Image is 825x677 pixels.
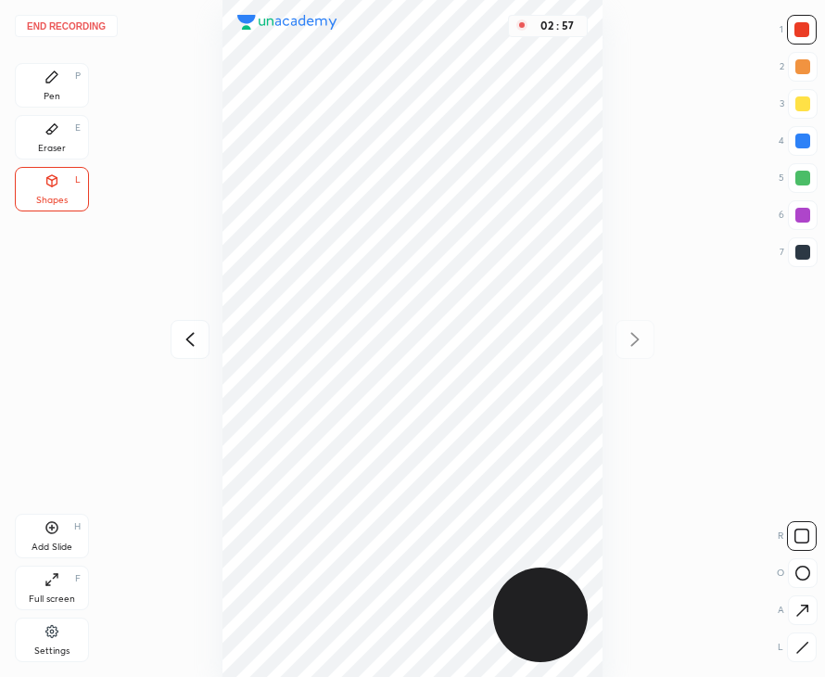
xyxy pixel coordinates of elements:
div: P [75,71,81,81]
div: 4 [779,126,818,156]
div: Add Slide [32,543,72,552]
div: L [778,632,817,662]
div: H [74,522,81,531]
div: L [75,175,81,185]
div: 5 [779,163,818,193]
div: Eraser [38,144,66,153]
div: 3 [780,89,818,119]
div: O [777,558,818,588]
div: Pen [44,92,60,101]
div: R [778,521,817,551]
div: Full screen [29,594,75,604]
div: A [778,595,818,625]
div: Settings [34,646,70,656]
div: 1 [780,15,817,45]
img: logo.38c385cc.svg [237,15,337,30]
button: End recording [15,15,118,37]
div: 2 [780,52,818,82]
div: 02 : 57 [535,19,579,32]
div: Shapes [36,196,68,205]
div: 7 [780,237,818,267]
div: 6 [779,200,818,230]
div: E [75,123,81,133]
div: F [75,574,81,583]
